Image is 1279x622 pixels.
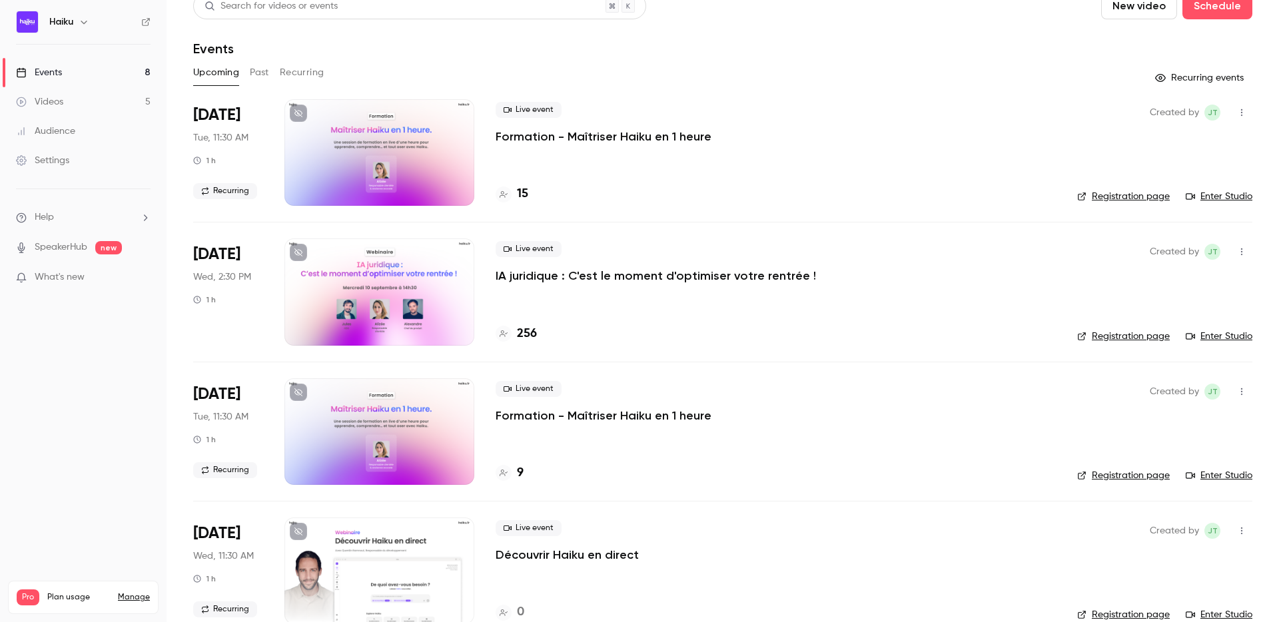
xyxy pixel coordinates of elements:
[517,325,537,343] h4: 256
[35,240,87,254] a: SpeakerHub
[193,183,257,199] span: Recurring
[47,592,110,603] span: Plan usage
[193,244,240,265] span: [DATE]
[250,62,269,83] button: Past
[193,155,216,166] div: 1 h
[193,549,254,563] span: Wed, 11:30 AM
[496,325,537,343] a: 256
[16,95,63,109] div: Videos
[17,589,39,605] span: Pro
[193,384,240,405] span: [DATE]
[1077,608,1170,621] a: Registration page
[1208,523,1218,539] span: jT
[193,238,263,345] div: Sep 10 Wed, 2:30 PM (Europe/Paris)
[496,185,528,203] a: 15
[16,125,75,138] div: Audience
[496,464,524,482] a: 9
[496,102,562,118] span: Live event
[193,523,240,544] span: [DATE]
[1150,384,1199,400] span: Created by
[193,410,248,424] span: Tue, 11:30 AM
[496,547,639,563] a: Découvrir Haiku en direct
[193,131,248,145] span: Tue, 11:30 AM
[1150,244,1199,260] span: Created by
[35,270,85,284] span: What's new
[1150,105,1199,121] span: Created by
[49,15,73,29] h6: Haiku
[193,99,263,206] div: Sep 9 Tue, 11:30 AM (Europe/Paris)
[193,462,257,478] span: Recurring
[17,11,38,33] img: Haiku
[1077,330,1170,343] a: Registration page
[1208,244,1218,260] span: jT
[517,185,528,203] h4: 15
[193,294,216,305] div: 1 h
[1149,67,1252,89] button: Recurring events
[496,603,524,621] a: 0
[193,270,251,284] span: Wed, 2:30 PM
[35,210,54,224] span: Help
[193,378,263,485] div: Sep 16 Tue, 11:30 AM (Europe/Paris)
[193,41,234,57] h1: Events
[193,434,216,445] div: 1 h
[1150,523,1199,539] span: Created by
[496,241,562,257] span: Live event
[16,154,69,167] div: Settings
[1208,105,1218,121] span: jT
[280,62,324,83] button: Recurring
[1204,384,1220,400] span: jean Touzet
[95,241,122,254] span: new
[496,408,711,424] a: Formation - Maîtriser Haiku en 1 heure
[118,592,150,603] a: Manage
[193,601,257,617] span: Recurring
[1204,244,1220,260] span: jean Touzet
[1208,384,1218,400] span: jT
[496,520,562,536] span: Live event
[1204,523,1220,539] span: jean Touzet
[1186,190,1252,203] a: Enter Studio
[193,105,240,126] span: [DATE]
[496,381,562,397] span: Live event
[193,573,216,584] div: 1 h
[496,129,711,145] a: Formation - Maîtriser Haiku en 1 heure
[517,603,524,621] h4: 0
[517,464,524,482] h4: 9
[1186,608,1252,621] a: Enter Studio
[1204,105,1220,121] span: jean Touzet
[193,62,239,83] button: Upcoming
[1186,330,1252,343] a: Enter Studio
[1077,469,1170,482] a: Registration page
[16,66,62,79] div: Events
[16,210,151,224] li: help-dropdown-opener
[496,268,816,284] a: IA juridique : C'est le moment d'optimiser votre rentrée !
[1077,190,1170,203] a: Registration page
[1186,469,1252,482] a: Enter Studio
